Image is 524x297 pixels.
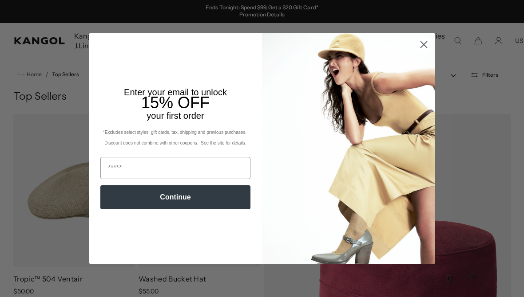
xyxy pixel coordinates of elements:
[103,130,248,145] span: *Excludes select styles, gift cards, tax, shipping and previous purchases. Discount does not comb...
[147,111,204,121] span: your first order
[100,185,250,209] button: Continue
[262,33,435,264] img: 93be19ad-e773-4382-80b9-c9d740c9197f.jpeg
[124,87,227,97] span: Enter your email to unlock
[416,37,432,52] button: Close dialog
[141,94,210,112] span: 15% OFF
[100,157,250,179] input: Email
